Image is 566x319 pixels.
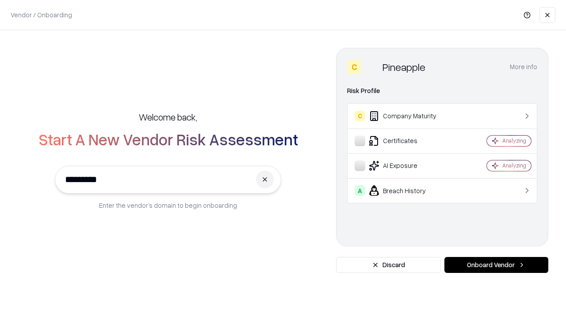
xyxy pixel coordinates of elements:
img: Pineapple [365,60,379,74]
button: More info [510,59,537,75]
div: Company Maturity [355,111,460,121]
p: Vendor / Onboarding [11,10,72,19]
div: Breach History [355,185,460,196]
div: Analyzing [502,137,526,144]
div: Pineapple [382,60,425,74]
div: Analyzing [502,162,526,169]
button: Onboard Vendor [444,257,548,273]
button: Discard [336,257,441,273]
div: C [355,111,365,121]
div: Risk Profile [347,86,537,96]
div: AI Exposure [355,160,460,171]
h2: Start A New Vendor Risk Assessment [38,130,298,148]
div: Certificates [355,136,460,146]
p: Enter the vendor’s domain to begin onboarding [99,201,237,210]
div: C [347,60,361,74]
h5: Welcome back, [139,111,197,123]
div: A [355,185,365,196]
